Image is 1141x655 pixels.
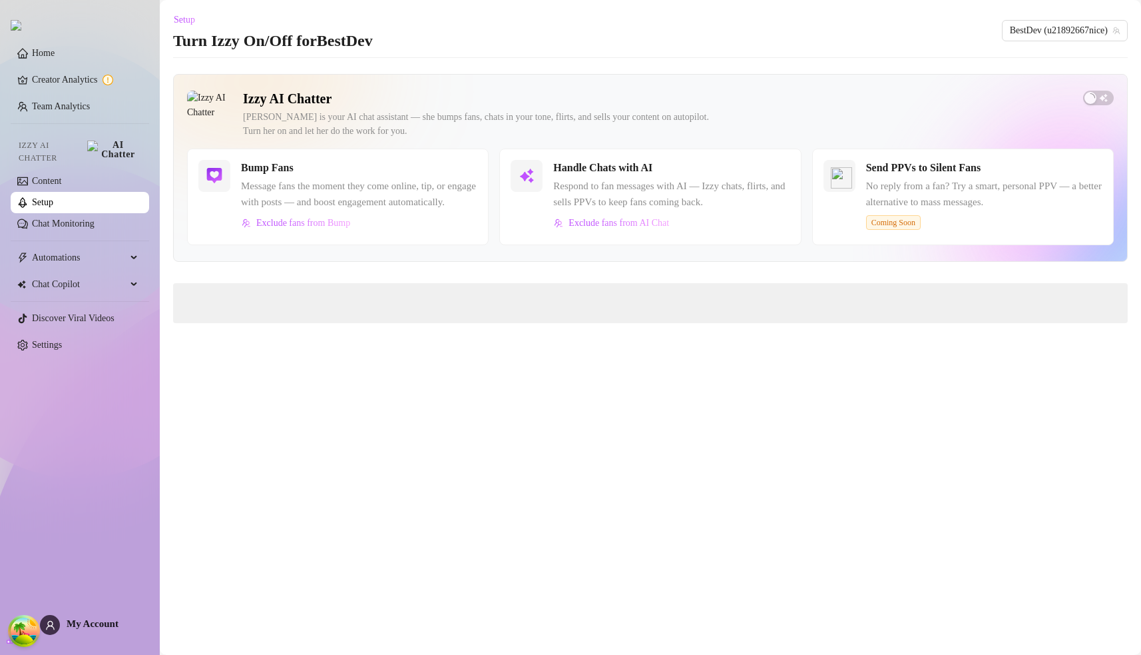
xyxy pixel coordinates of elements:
[17,280,26,289] img: Chat Copilot
[32,247,126,269] span: Automations
[243,110,1072,138] div: [PERSON_NAME] is your AI chat assistant — she bumps fans, chats in your tone, flirts, and sells y...
[866,160,981,176] h5: Send PPVs to Silent Fans
[569,218,669,229] span: Exclude fans from AI Chat
[11,618,37,644] button: Open Tanstack query devtools
[553,179,790,210] span: Respond to fan messages with AI — Izzy chats, flirts, and sells PPVs to keep fans coming back.
[19,139,82,165] span: Izzy AI Chatter
[553,213,670,234] button: Exclude fans from AI Chat
[174,15,195,25] span: Setup
[87,141,138,159] img: AI Chatter
[553,160,652,176] h5: Handle Chats with AI
[32,313,114,323] a: Discover Viral Videos
[32,274,126,295] span: Chat Copilot
[32,197,53,207] a: Setup
[187,91,232,136] img: Izzy AI Chatter
[32,176,61,186] a: Content
[1010,21,1120,41] span: BestDev (u21892667nice)
[831,167,852,189] img: silent-fans-ppv.svg
[206,168,222,184] img: svg%3e
[243,91,1072,107] h2: Izzy AI Chatter
[32,219,95,229] a: Chat Monitoring
[866,179,1102,210] span: No reply from a fan? Try a smart, personal PPV — a better alternative to mass messages.
[241,160,294,176] h5: Bump Fans
[32,340,62,350] a: Settings
[32,101,90,111] a: Team Analytics
[17,253,28,263] span: thunderbolt
[256,218,350,229] span: Exclude fans from Bump
[241,213,351,234] button: Exclude fans from Bump
[45,620,55,630] span: user
[7,636,16,645] span: build
[242,219,251,228] img: svg%3e
[866,215,921,230] span: Coming Soon
[173,9,206,31] button: Setup
[1086,93,1095,103] span: loading
[173,31,373,52] h3: Turn Izzy On/Off for BestDev
[1112,27,1120,35] span: team
[241,179,477,210] span: Message fans the moment they come online, tip, or engage with posts — and boost engagement automa...
[11,20,21,31] img: logo.svg
[32,48,55,58] a: Home
[554,219,563,228] img: svg%3e
[32,69,138,91] a: Creator Analytics exclamation-circle
[519,168,535,184] img: svg%3e
[67,618,118,629] span: My Account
